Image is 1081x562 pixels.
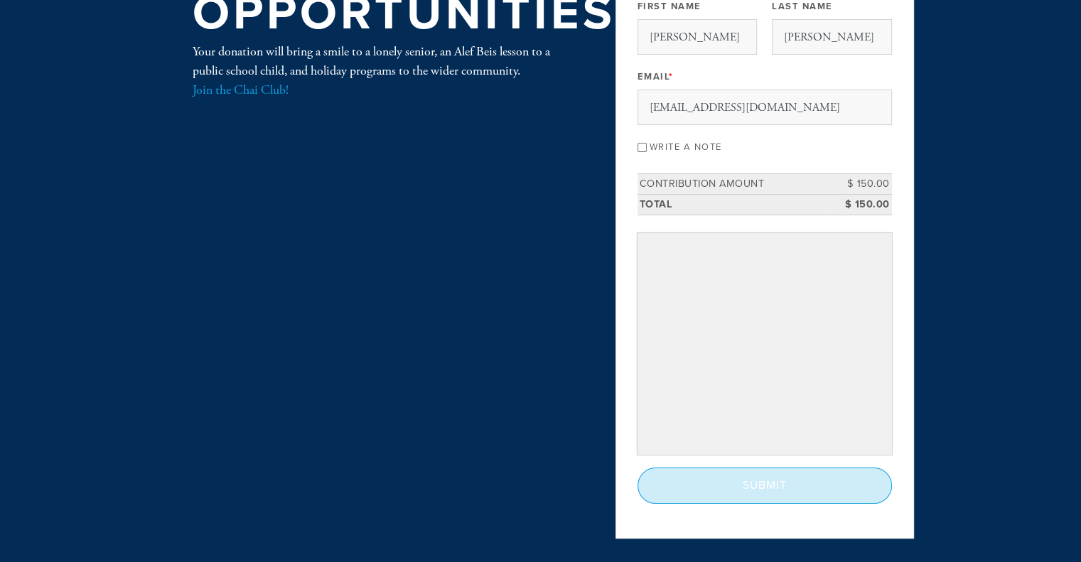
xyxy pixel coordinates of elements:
[638,70,674,83] label: Email
[638,194,828,215] td: Total
[669,71,674,82] span: This field is required.
[828,194,892,215] td: $ 150.00
[193,42,569,99] div: Your donation will bring a smile to a lonely senior, an Alef Beis lesson to a public school child...
[638,174,828,195] td: Contribution Amount
[193,82,289,98] a: Join the Chai Club!
[640,236,889,452] iframe: Secure payment input frame
[650,141,722,153] label: Write a note
[828,174,892,195] td: $ 150.00
[638,468,892,503] input: Submit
